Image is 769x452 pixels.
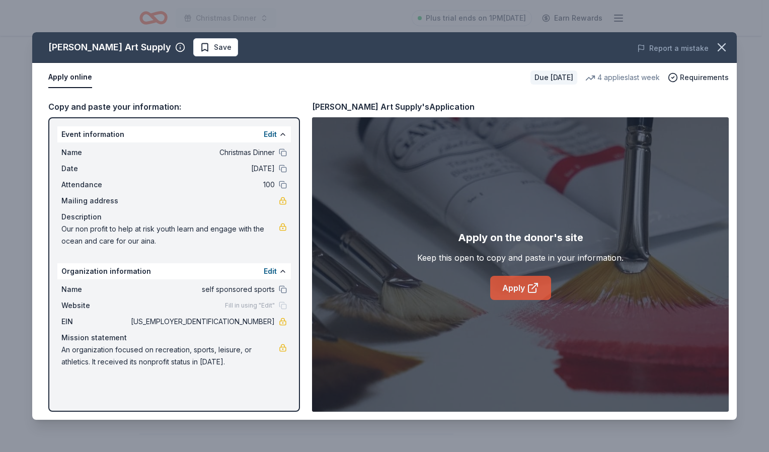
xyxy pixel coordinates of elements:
button: Requirements [668,71,729,84]
span: Our non profit to help at risk youth learn and engage with the ocean and care for our aina. [61,223,279,247]
div: [PERSON_NAME] Art Supply's Application [312,100,475,113]
span: Name [61,283,129,295]
div: Keep this open to copy and paste in your information. [417,252,624,264]
span: Date [61,163,129,175]
span: Save [214,41,232,53]
div: Apply on the donor's site [458,230,583,246]
span: An organization focused on recreation, sports, leisure, or athletics. It received its nonprofit s... [61,344,279,368]
div: Due [DATE] [530,70,577,85]
div: Event information [57,126,291,142]
div: Description [61,211,287,223]
a: Apply [490,276,551,300]
button: Apply online [48,67,92,88]
div: Organization information [57,263,291,279]
span: Mailing address [61,195,129,207]
span: EIN [61,316,129,328]
div: [PERSON_NAME] Art Supply [48,39,171,55]
button: Save [193,38,238,56]
button: Edit [264,128,277,140]
div: Mission statement [61,332,287,344]
span: [DATE] [129,163,275,175]
div: 4 applies last week [585,71,660,84]
span: [US_EMPLOYER_IDENTIFICATION_NUMBER] [129,316,275,328]
span: self sponsored sports [129,283,275,295]
span: Attendance [61,179,129,191]
button: Report a mistake [637,42,709,54]
span: Christmas Dinner [129,146,275,159]
span: Name [61,146,129,159]
button: Edit [264,265,277,277]
span: 100 [129,179,275,191]
span: Fill in using "Edit" [225,302,275,310]
span: Website [61,299,129,312]
div: Copy and paste your information: [48,100,300,113]
span: Requirements [680,71,729,84]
